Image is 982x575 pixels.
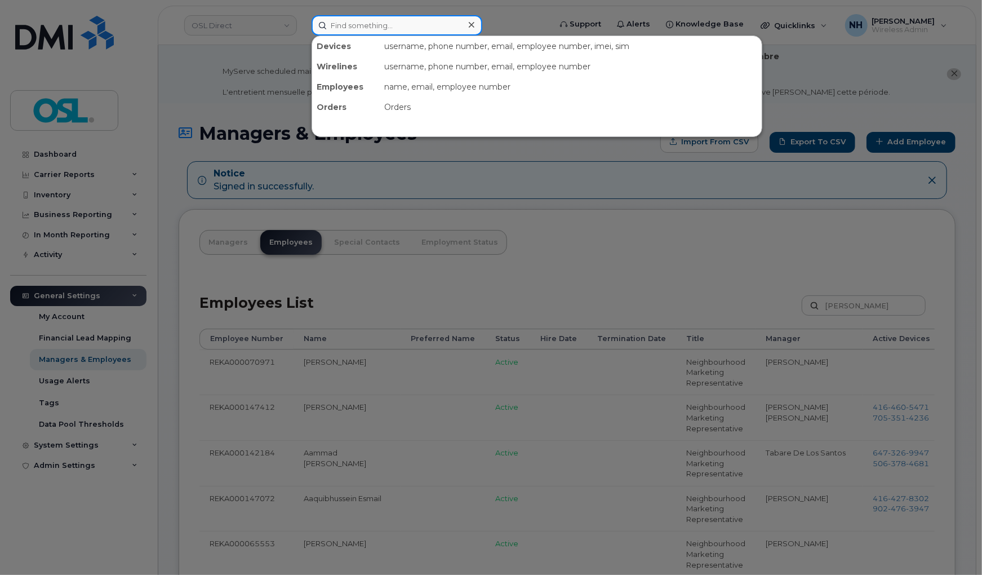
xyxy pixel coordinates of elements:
div: Wirelines [312,56,380,77]
div: Devices [312,36,380,56]
div: Orders [312,97,380,117]
div: Employees [312,77,380,97]
div: username, phone number, email, employee number, imei, sim [380,36,762,56]
div: username, phone number, email, employee number [380,56,762,77]
div: Orders [380,97,762,117]
div: name, email, employee number [380,77,762,97]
